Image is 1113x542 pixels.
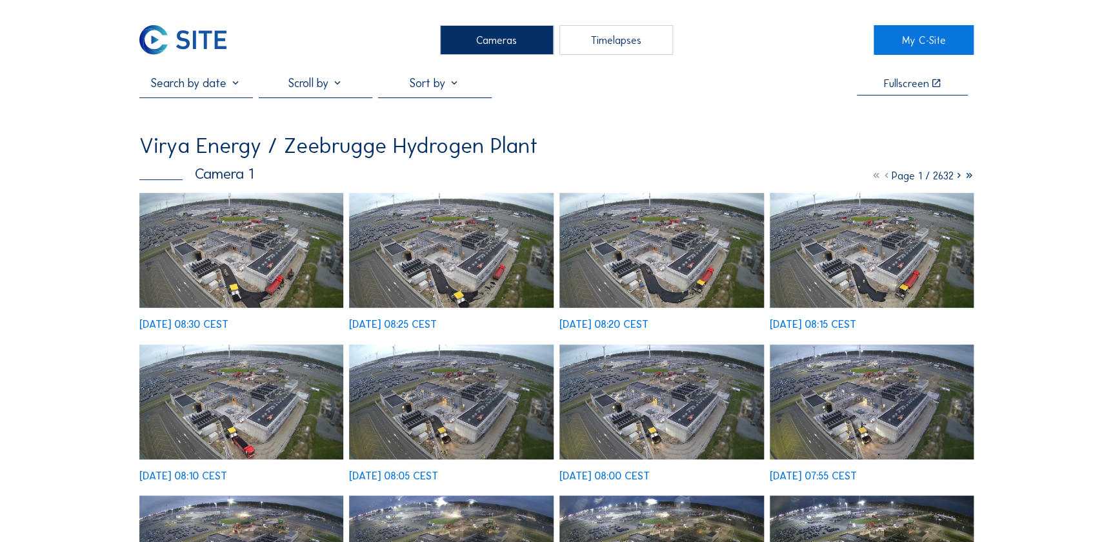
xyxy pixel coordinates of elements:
div: Cameras [440,25,554,54]
img: image_53787669 [349,193,554,308]
div: [DATE] 08:15 CEST [770,319,856,329]
span: Page 1 / 2632 [891,169,953,182]
a: C-SITE Logo [139,25,239,54]
div: [DATE] 07:55 CEST [770,470,857,481]
img: image_53787526 [559,193,764,308]
img: image_53787150 [349,345,554,459]
div: [DATE] 08:10 CEST [139,470,227,481]
div: [DATE] 08:05 CEST [349,470,438,481]
div: [DATE] 08:30 CEST [139,319,228,329]
img: image_53786820 [770,345,974,459]
div: [DATE] 08:25 CEST [349,319,437,329]
div: Fullscreen [883,78,928,88]
img: image_53787156 [139,345,344,459]
div: Camera 1 [139,166,254,181]
div: Virya Energy / Zeebrugge Hydrogen Plant [139,135,538,157]
div: [DATE] 08:20 CEST [559,319,648,329]
img: image_53787331 [770,193,974,308]
img: image_53787822 [139,193,344,308]
img: C-SITE Logo [139,25,226,54]
img: image_53786970 [559,345,764,459]
div: Timelapses [559,25,673,54]
div: [DATE] 08:00 CEST [559,470,650,481]
input: Search by date 󰅀 [139,76,253,90]
a: My C-Site [874,25,974,54]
